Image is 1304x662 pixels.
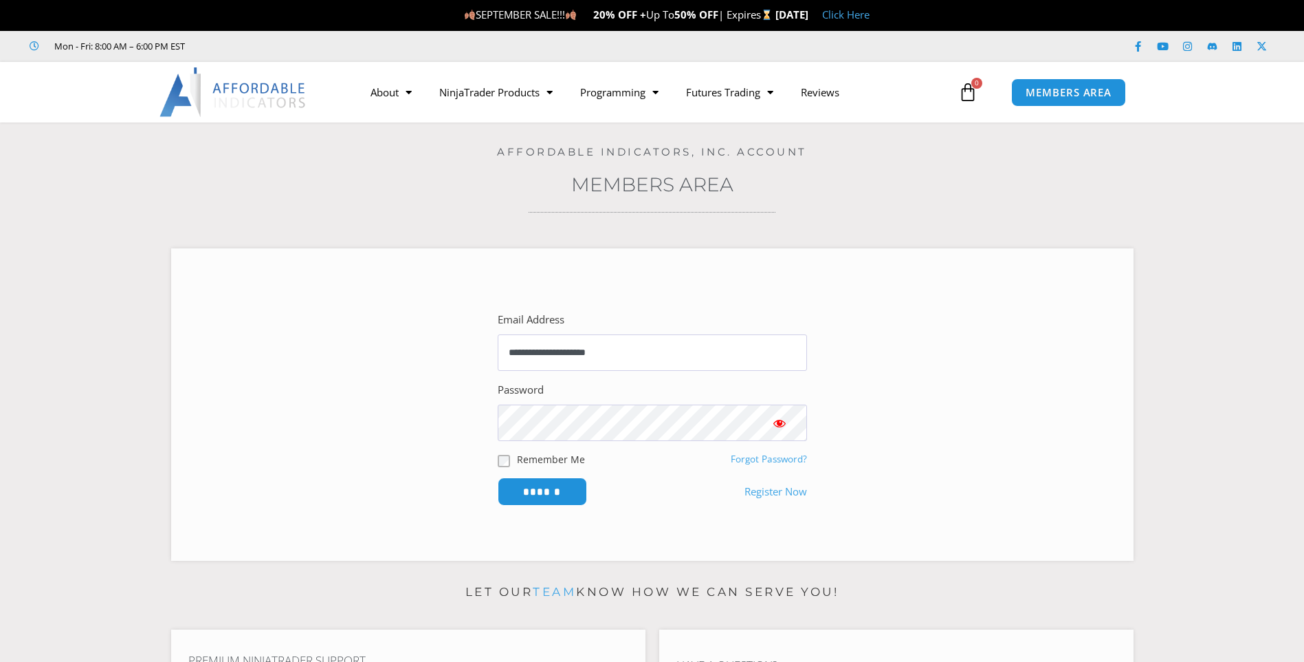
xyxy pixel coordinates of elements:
[357,76,955,108] nav: Menu
[762,10,772,20] img: ⌛
[566,10,576,20] img: 🍂
[752,405,807,441] button: Show password
[672,76,787,108] a: Futures Trading
[51,38,185,54] span: Mon - Fri: 8:00 AM – 6:00 PM EST
[571,173,733,196] a: Members Area
[497,145,807,158] a: Affordable Indicators, Inc. Account
[517,452,585,467] label: Remember Me
[426,76,566,108] a: NinjaTrader Products
[593,8,646,21] strong: 20% OFF +
[171,581,1134,604] p: Let our know how we can serve you!
[822,8,870,21] a: Click Here
[787,76,853,108] a: Reviews
[971,78,982,89] span: 0
[1011,78,1126,107] a: MEMBERS AREA
[775,8,808,21] strong: [DATE]
[1026,87,1112,98] span: MEMBERS AREA
[357,76,426,108] a: About
[533,585,576,599] a: team
[566,76,672,108] a: Programming
[498,310,564,330] label: Email Address
[498,381,544,400] label: Password
[204,39,410,53] iframe: Customer reviews powered by Trustpilot
[465,10,475,20] img: 🍂
[159,67,307,117] img: LogoAI | Affordable Indicators – NinjaTrader
[938,72,998,112] a: 0
[731,453,807,465] a: Forgot Password?
[674,8,718,21] strong: 50% OFF
[464,8,775,21] span: SEPTEMBER SALE!!! Up To | Expires
[744,482,807,502] a: Register Now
